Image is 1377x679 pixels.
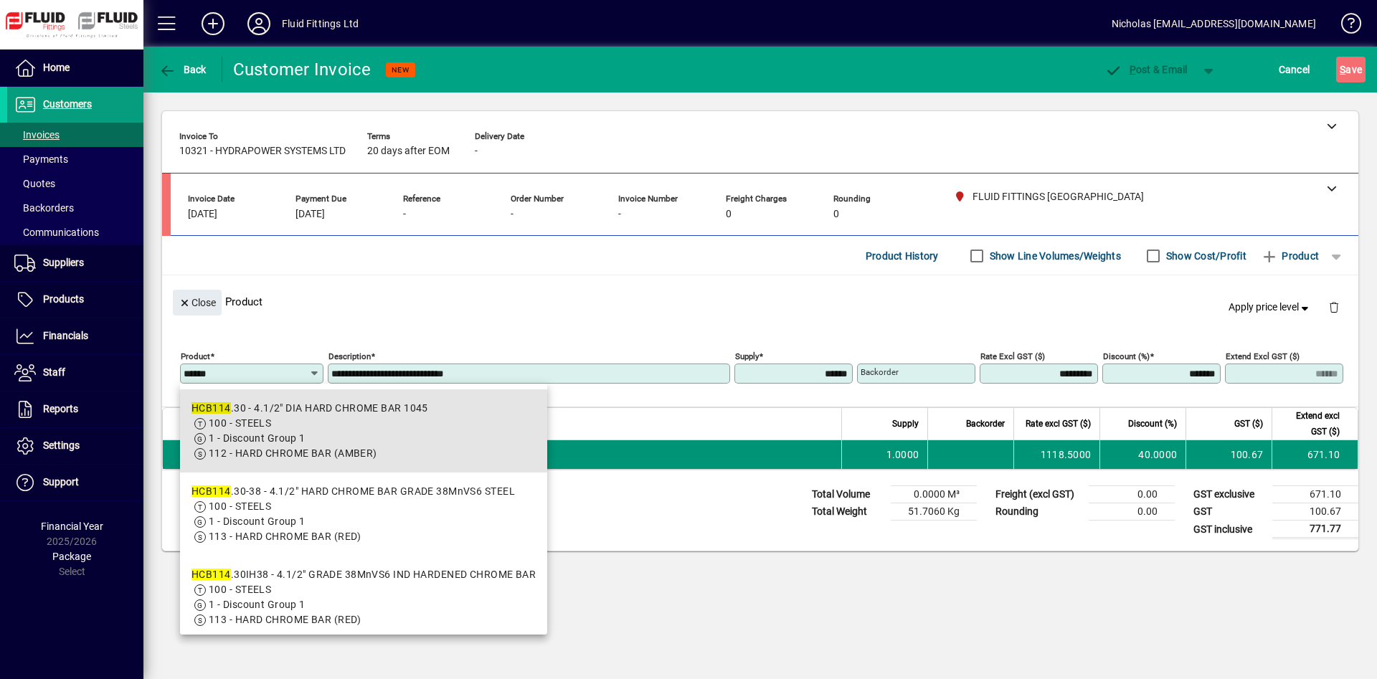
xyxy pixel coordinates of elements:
span: [DATE] [295,209,325,220]
span: Products [43,293,84,305]
td: Total Weight [805,503,891,521]
span: Quotes [14,178,55,189]
span: - [618,209,621,220]
td: 671.10 [1272,486,1358,503]
a: Communications [7,220,143,244]
div: Customer Invoice [233,58,372,81]
span: 0 [726,209,732,220]
button: Back [155,57,210,82]
span: - [511,209,514,220]
span: Cancel [1279,58,1310,81]
span: ave [1340,58,1362,81]
td: 51.7060 Kg [891,503,977,521]
a: Invoices [7,123,143,147]
span: 113 - HARD CHROME BAR (RED) [209,614,361,625]
span: ost & Email [1104,64,1188,75]
a: Payments [7,147,143,171]
td: 40.0000 [1099,440,1186,469]
a: Suppliers [7,245,143,281]
td: GST exclusive [1186,486,1272,503]
td: 0.0000 M³ [891,486,977,503]
span: Discount (%) [1128,416,1177,432]
span: Home [43,62,70,73]
span: Support [43,476,79,488]
span: P [1130,64,1136,75]
div: 1118.5000 [1023,447,1091,462]
span: Suppliers [43,257,84,268]
button: Post & Email [1097,57,1195,82]
a: Quotes [7,171,143,196]
span: Financials [43,330,88,341]
button: Product History [860,243,945,269]
button: Profile [236,11,282,37]
mat-label: Discount (%) [1103,351,1150,361]
em: HCB114 [191,485,231,497]
span: Customers [43,98,92,110]
span: 100 - STEELS [209,500,271,512]
span: 113 - HARD CHROME BAR (RED) [209,531,361,542]
mat-label: Extend excl GST ($) [1226,351,1300,361]
a: Reports [7,391,143,427]
span: Extend excl GST ($) [1281,408,1340,440]
span: 1 - Discount Group 1 [209,516,306,527]
td: Freight (excl GST) [988,486,1089,503]
a: Home [7,50,143,86]
span: 10321 - HYDRAPOWER SYSTEMS LTD [179,146,346,157]
span: Communications [14,227,99,238]
a: Support [7,465,143,500]
div: .30-38 - 4.1/2" HARD CHROME BAR GRADE 38MnVS6 STEEL [191,484,515,499]
td: 0.00 [1089,486,1175,503]
span: Staff [43,366,65,378]
button: Cancel [1275,57,1314,82]
app-page-header-button: Back [143,57,222,82]
a: Products [7,282,143,318]
div: Fluid Fittings Ltd [282,12,359,35]
span: 1.0000 [886,447,919,462]
span: Payments [14,153,68,165]
td: 100.67 [1186,440,1272,469]
span: Rate excl GST ($) [1026,416,1091,432]
app-page-header-button: Close [169,295,225,308]
a: Settings [7,428,143,464]
button: Save [1336,57,1366,82]
span: 20 days after EOM [367,146,450,157]
span: Apply price level [1229,300,1312,315]
span: - [475,146,478,157]
span: Invoices [14,129,60,141]
mat-label: Description [328,351,371,361]
td: Total Volume [805,486,891,503]
app-page-header-button: Delete [1317,300,1351,313]
mat-option: HCB114.30-38 - 4.1/2" HARD CHROME BAR GRADE 38MnVS6 STEEL [180,473,547,556]
span: GST ($) [1234,416,1263,432]
span: Reports [43,403,78,414]
mat-option: HCB114.30 - 4.1/2" DIA HARD CHROME BAR 1045 [180,389,547,473]
span: - [403,209,406,220]
div: Nicholas [EMAIL_ADDRESS][DOMAIN_NAME] [1112,12,1316,35]
span: 100 - STEELS [209,584,271,595]
span: 100 - STEELS [209,417,271,429]
div: .30IH38 - 4.1/2" GRADE 38MnVS6 IND HARDENED CHROME BAR [191,567,536,582]
a: Staff [7,355,143,391]
span: Backorders [14,202,74,214]
label: Show Line Volumes/Weights [987,249,1121,263]
span: 112 - HARD CHROME BAR (AMBER) [209,447,377,459]
span: Backorder [966,416,1005,432]
mat-option: HCB114.30IH38 - 4.1/2" GRADE 38MnVS6 IND HARDENED CHROME BAR [180,556,547,639]
span: 1 - Discount Group 1 [209,432,306,444]
button: Product [1254,243,1326,269]
span: Back [158,64,207,75]
button: Delete [1317,290,1351,324]
label: Show Cost/Profit [1163,249,1246,263]
span: Financial Year [41,521,103,532]
a: Financials [7,318,143,354]
span: 1 - Discount Group 1 [209,599,306,610]
span: 0 [833,209,839,220]
a: Knowledge Base [1330,3,1359,49]
span: Close [179,291,216,315]
a: Backorders [7,196,143,220]
td: 0.00 [1089,503,1175,521]
mat-label: Backorder [861,367,899,377]
span: Product [1261,244,1319,267]
span: [DATE] [188,209,217,220]
button: Apply price level [1223,295,1317,320]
